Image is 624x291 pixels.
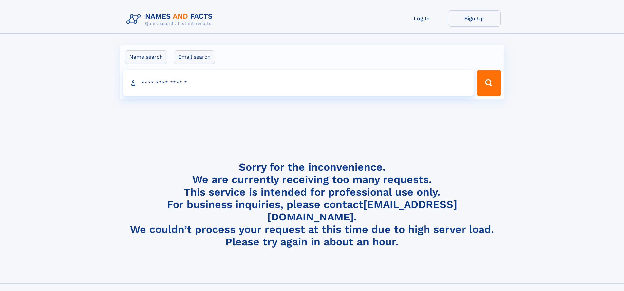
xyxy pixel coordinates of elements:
[396,10,448,27] a: Log In
[123,70,474,96] input: search input
[125,50,167,64] label: Name search
[124,10,218,28] img: Logo Names and Facts
[124,161,501,248] h4: Sorry for the inconvenience. We are currently receiving too many requests. This service is intend...
[267,198,457,223] a: [EMAIL_ADDRESS][DOMAIN_NAME]
[448,10,501,27] a: Sign Up
[477,70,501,96] button: Search Button
[174,50,215,64] label: Email search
